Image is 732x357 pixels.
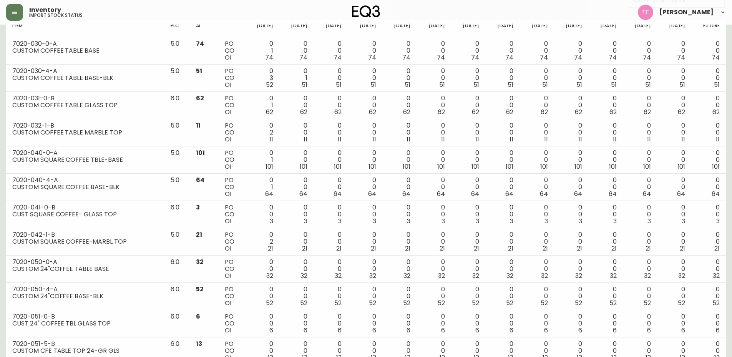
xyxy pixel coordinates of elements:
[663,95,685,116] div: 0 0
[320,40,342,61] div: 0 0
[714,244,720,253] span: 21
[368,53,376,62] span: 74
[594,40,616,61] div: 0 0
[251,204,273,225] div: 0 0
[679,80,685,89] span: 51
[12,211,158,218] div: CUST SQUARE COFFEE- GLASS TOP
[576,80,582,89] span: 51
[164,119,190,146] td: 5.0
[712,108,720,116] span: 62
[560,95,582,116] div: 0 0
[678,162,686,171] span: 101
[12,156,158,163] div: CUSTOM SQUARE COFFEE TBLE-BASE
[12,204,158,211] div: 7020-041-0-B
[574,189,582,198] span: 64
[12,149,158,156] div: 7020-040-0-A
[506,108,513,116] span: 62
[423,231,445,252] div: 0 0
[544,135,548,144] span: 11
[12,75,158,81] div: CUSTOM COFFEE TABLE BASE-BLK
[574,162,582,171] span: 101
[491,149,513,170] div: 0 0
[285,40,307,61] div: 0 0
[245,20,279,37] th: [DATE]
[526,68,548,88] div: 0 0
[505,53,513,62] span: 74
[647,135,651,144] span: 11
[712,189,720,198] span: 64
[697,231,720,252] div: 0 0
[579,217,582,226] span: 3
[402,189,410,198] span: 64
[697,177,720,198] div: 0 0
[285,231,307,252] div: 0 0
[609,162,617,171] span: 101
[225,189,231,198] span: OI
[611,244,617,253] span: 21
[526,95,548,116] div: 0 0
[12,68,158,75] div: 7020-030-4-A
[225,177,239,198] div: PO CO
[472,108,479,116] span: 62
[225,231,239,252] div: PO CO
[388,204,410,225] div: 0 0
[457,95,479,116] div: 0 0
[560,149,582,170] div: 0 0
[491,177,513,198] div: 0 0
[423,204,445,225] div: 0 0
[371,244,376,253] span: 21
[594,177,616,198] div: 0 0
[407,217,410,226] span: 3
[268,244,273,253] span: 21
[164,37,190,65] td: 5.0
[196,39,204,48] span: 74
[476,217,479,226] span: 3
[473,80,479,89] span: 51
[643,162,651,171] span: 101
[560,40,582,61] div: 0 0
[697,204,720,225] div: 0 0
[225,95,239,116] div: PO CO
[225,244,231,253] span: OI
[682,217,685,226] span: 3
[629,95,651,116] div: 0 0
[609,108,617,116] span: 62
[300,108,307,116] span: 62
[442,217,445,226] span: 3
[644,108,651,116] span: 62
[544,217,548,226] span: 3
[407,135,410,144] span: 11
[269,135,273,144] span: 11
[457,149,479,170] div: 0 0
[457,204,479,225] div: 0 0
[575,108,582,116] span: 62
[334,108,342,116] span: 62
[712,53,720,62] span: 74
[225,217,231,226] span: OI
[457,40,479,61] div: 0 0
[491,40,513,61] div: 0 0
[334,53,342,62] span: 74
[491,68,513,88] div: 0 0
[629,149,651,170] div: 0 0
[354,40,376,61] div: 0 0
[225,53,231,62] span: OI
[354,177,376,198] div: 0 0
[190,20,219,37] th: AI
[372,135,376,144] span: 11
[457,122,479,143] div: 0 0
[542,80,548,89] span: 51
[451,20,485,37] th: [DATE]
[388,231,410,252] div: 0 0
[697,95,720,116] div: 0 0
[285,259,307,279] div: 0 0
[663,177,685,198] div: 0 0
[299,53,307,62] span: 74
[588,20,622,37] th: [DATE]
[354,149,376,170] div: 0 0
[338,217,342,226] span: 3
[594,231,616,252] div: 0 0
[423,149,445,170] div: 0 0
[354,95,376,116] div: 0 0
[285,68,307,88] div: 0 1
